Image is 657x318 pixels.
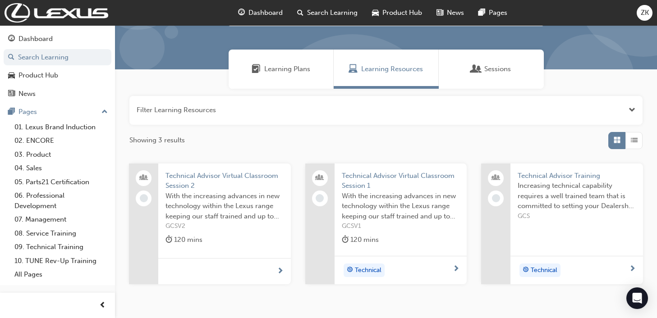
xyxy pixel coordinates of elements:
[165,234,172,245] span: duration-icon
[382,8,422,18] span: Product Hub
[307,8,358,18] span: Search Learning
[129,135,185,145] span: Showing 3 results
[8,72,15,80] span: car-icon
[99,300,106,311] span: prev-icon
[361,64,423,74] span: Learning Resources
[641,8,649,18] span: ZK
[165,191,284,222] span: With the increasing advances in new technology within the Lexus range keeping our staff trained a...
[493,172,499,184] span: people-icon
[18,34,53,44] div: Dashboard
[614,135,620,145] span: Grid
[11,189,111,213] a: 06. Professional Development
[101,106,108,118] span: up-icon
[4,86,111,102] a: News
[342,234,349,245] span: duration-icon
[334,50,439,89] a: Learning ResourcesLearning Resources
[8,54,14,62] span: search-icon
[347,264,353,276] span: target-icon
[305,164,467,284] a: Technical Advisor Virtual Classroom Session 1With the increasing advances in new technology withi...
[18,70,58,81] div: Product Hub
[18,107,37,117] div: Pages
[355,265,381,276] span: Technical
[297,7,303,18] span: search-icon
[11,134,111,148] a: 02. ENCORE
[11,254,111,268] a: 10. TUNE Rev-Up Training
[5,3,108,23] img: Trak
[11,120,111,134] a: 01. Lexus Brand Induction
[8,90,15,98] span: news-icon
[129,164,291,284] a: Technical Advisor Virtual Classroom Session 2With the increasing advances in new technology withi...
[439,50,544,89] a: SessionsSessions
[342,171,460,191] span: Technical Advisor Virtual Classroom Session 1
[478,7,485,18] span: pages-icon
[231,4,290,22] a: guage-iconDashboard
[429,4,471,22] a: news-iconNews
[372,7,379,18] span: car-icon
[165,234,202,245] div: 120 mins
[4,104,111,120] button: Pages
[481,164,643,284] a: Technical Advisor TrainingIncreasing technical capability requires a well trained team that is co...
[629,105,635,115] button: Open the filter
[11,240,111,254] a: 09. Technical Training
[365,4,429,22] a: car-iconProduct Hub
[453,265,459,273] span: next-icon
[11,148,111,162] a: 03. Product
[252,64,261,74] span: Learning Plans
[11,268,111,282] a: All Pages
[165,221,284,232] span: GCSV2
[531,265,557,276] span: Technical
[518,181,636,211] span: Increasing technical capability requires a well trained team that is committed to setting your De...
[18,89,36,99] div: News
[518,171,636,181] span: Technical Advisor Training
[342,221,460,232] span: GCSV1
[342,191,460,222] span: With the increasing advances in new technology within the Lexus range keeping our staff trained a...
[8,108,15,116] span: pages-icon
[472,64,481,74] span: Sessions
[349,64,358,74] span: Learning Resources
[436,7,443,18] span: news-icon
[11,161,111,175] a: 04. Sales
[277,268,284,276] span: next-icon
[637,5,652,21] button: ZK
[11,213,111,227] a: 07. Management
[11,175,111,189] a: 05. Parts21 Certification
[11,227,111,241] a: 08. Service Training
[492,194,500,202] span: learningRecordVerb_NONE-icon
[523,264,529,276] span: target-icon
[484,64,511,74] span: Sessions
[316,194,324,202] span: learningRecordVerb_NONE-icon
[238,7,245,18] span: guage-icon
[4,67,111,84] a: Product Hub
[141,172,147,184] span: people-icon
[471,4,515,22] a: pages-iconPages
[290,4,365,22] a: search-iconSearch Learning
[518,211,636,222] span: GCS
[229,50,334,89] a: Learning PlansLearning Plans
[317,172,323,184] span: people-icon
[140,194,148,202] span: learningRecordVerb_NONE-icon
[165,171,284,191] span: Technical Advisor Virtual Classroom Session 2
[4,29,111,104] button: DashboardSearch LearningProduct HubNews
[626,287,648,309] div: Open Intercom Messenger
[8,35,15,43] span: guage-icon
[248,8,283,18] span: Dashboard
[629,265,636,273] span: next-icon
[342,234,379,245] div: 120 mins
[631,135,638,145] span: List
[4,49,111,66] a: Search Learning
[489,8,507,18] span: Pages
[264,64,310,74] span: Learning Plans
[4,31,111,47] a: Dashboard
[447,8,464,18] span: News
